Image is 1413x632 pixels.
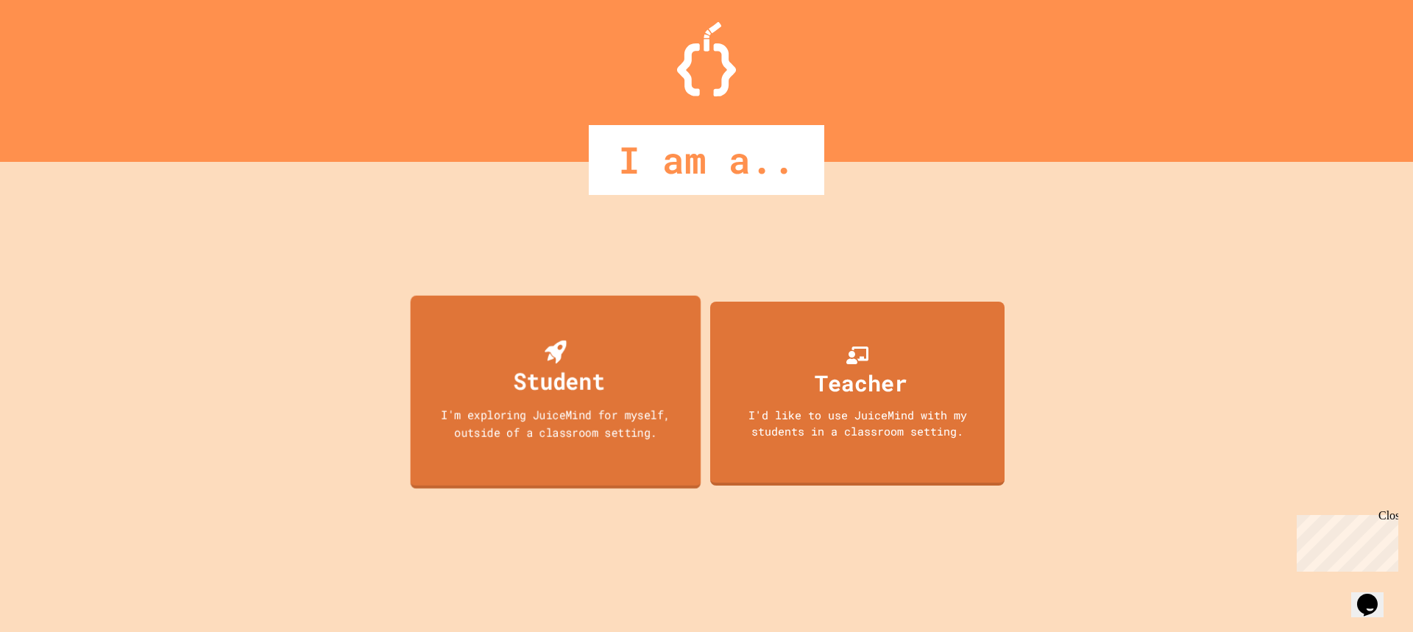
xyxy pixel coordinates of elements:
iframe: chat widget [1291,509,1398,572]
div: Chat with us now!Close [6,6,102,93]
div: I am a.. [589,125,824,195]
div: I'd like to use JuiceMind with my students in a classroom setting. [725,407,990,440]
iframe: chat widget [1351,573,1398,617]
img: Logo.svg [677,22,736,96]
div: Teacher [815,366,907,400]
div: I'm exploring JuiceMind for myself, outside of a classroom setting. [425,405,686,440]
div: Student [514,363,605,398]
